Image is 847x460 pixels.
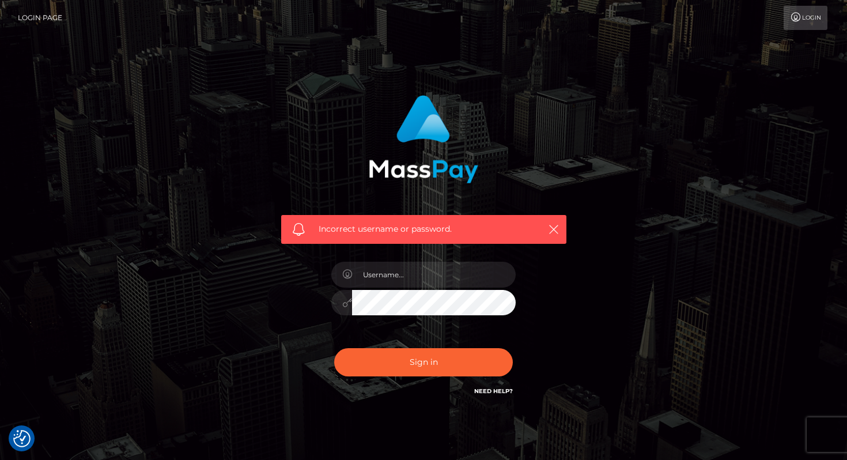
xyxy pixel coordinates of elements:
input: Username... [352,262,516,288]
button: Sign in [334,348,513,376]
a: Login Page [18,6,62,30]
a: Login [784,6,827,30]
img: Revisit consent button [13,430,31,447]
button: Consent Preferences [13,430,31,447]
span: Incorrect username or password. [319,223,529,235]
a: Need Help? [474,387,513,395]
img: MassPay Login [369,95,478,183]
